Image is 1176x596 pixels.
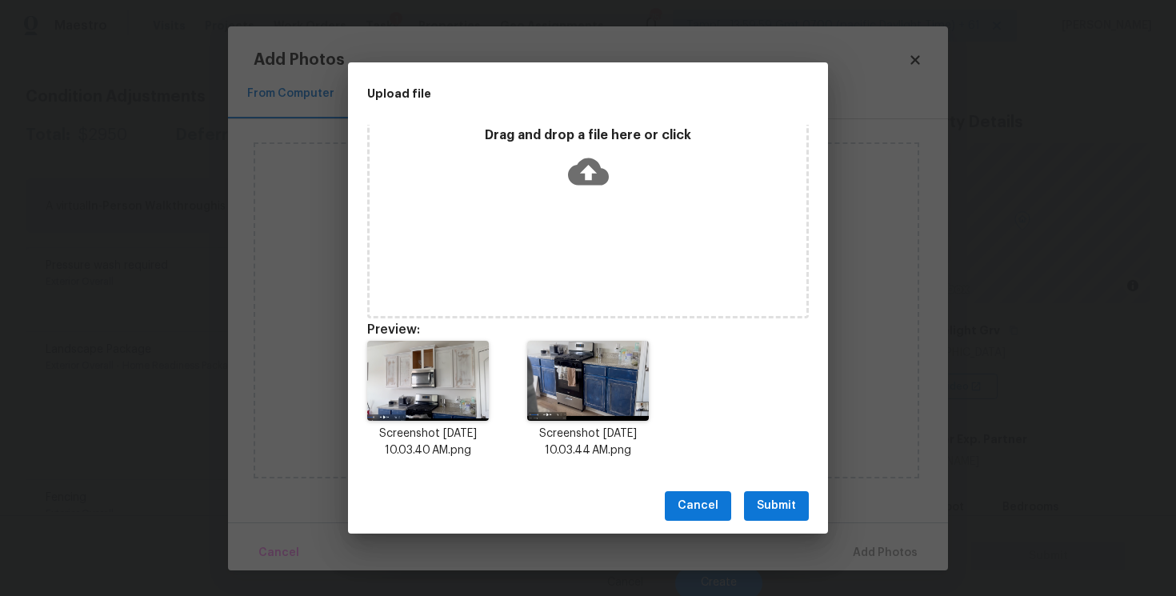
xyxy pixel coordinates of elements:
button: Submit [744,491,809,521]
h2: Upload file [367,85,737,102]
button: Cancel [665,491,731,521]
p: Screenshot [DATE] 10.03.44 AM.png [527,426,649,459]
img: DdTYfE2v92IAAAAASUVORK5CYII= [367,341,489,421]
span: Submit [757,496,796,516]
img: 90BCpl2AAAAAElFTkSuQmCC [527,341,649,421]
p: Drag and drop a file here or click [370,127,806,144]
span: Cancel [678,496,718,516]
p: Screenshot [DATE] 10.03.40 AM.png [367,426,489,459]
